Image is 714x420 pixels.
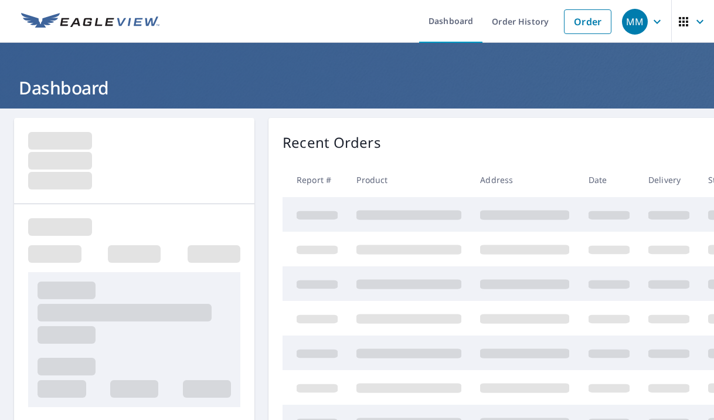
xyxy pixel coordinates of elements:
th: Date [579,162,639,197]
h1: Dashboard [14,76,700,100]
th: Delivery [639,162,699,197]
div: MM [622,9,648,35]
th: Product [347,162,471,197]
a: Order [564,9,611,34]
img: EV Logo [21,13,159,31]
p: Recent Orders [283,132,381,153]
th: Report # [283,162,347,197]
th: Address [471,162,579,197]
